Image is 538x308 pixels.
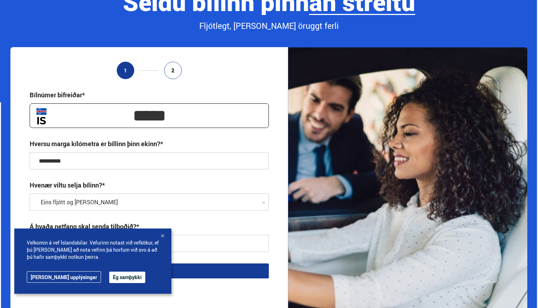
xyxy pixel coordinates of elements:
div: Bílnúmer bifreiðar* [30,91,85,99]
span: 1 [124,67,127,73]
a: [PERSON_NAME] upplýsingar [27,271,101,283]
div: Á hvaða netfang skal senda tilboðið?* [30,222,139,231]
div: Hversu marga kílómetra er bíllinn þinn ekinn?* [30,139,163,148]
div: Fljótlegt, [PERSON_NAME] öruggt ferli [10,20,527,32]
span: Velkomin á vef Íslandsbílar. Vefurinn notast við vefkökur, ef þú [PERSON_NAME] að nota vefinn þá ... [27,239,159,261]
span: 2 [171,67,175,73]
button: Open LiveChat chat widget [6,3,27,24]
label: Hvenær viltu selja bílinn?* [30,181,105,189]
button: Ég samþykki [109,272,145,283]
